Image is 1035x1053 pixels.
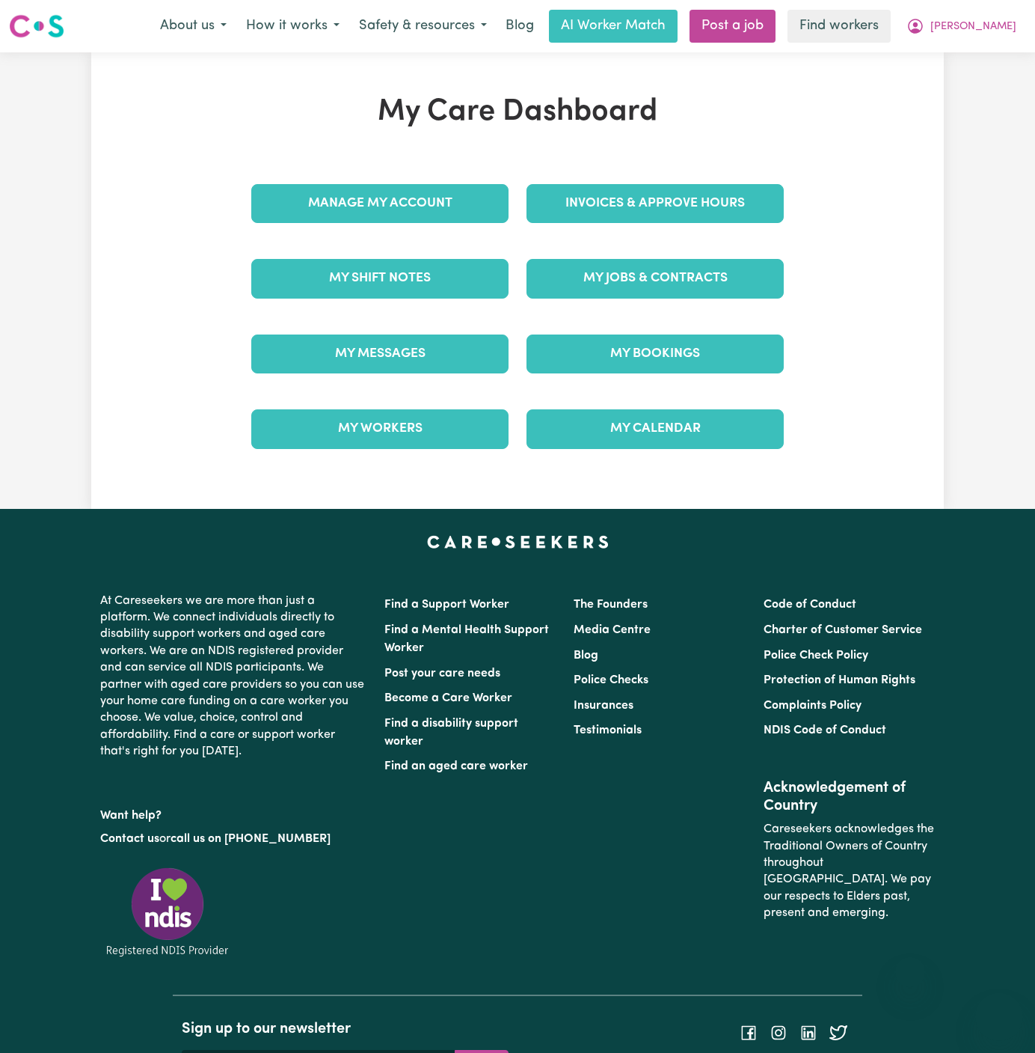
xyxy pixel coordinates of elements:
a: Invoices & Approve Hours [526,184,784,223]
h1: My Care Dashboard [242,94,793,130]
a: Follow Careseekers on Twitter [829,1027,847,1039]
h2: Acknowledgement of Country [764,779,935,815]
iframe: Button to launch messaging window [975,993,1023,1041]
p: At Careseekers we are more than just a platform. We connect individuals directly to disability su... [100,587,366,766]
a: Media Centre [574,624,651,636]
a: Police Checks [574,674,648,686]
a: Post a job [690,10,776,43]
a: Protection of Human Rights [764,674,915,686]
a: Follow Careseekers on Facebook [740,1027,758,1039]
p: Careseekers acknowledges the Traditional Owners of Country throughout [GEOGRAPHIC_DATA]. We pay o... [764,815,935,927]
a: Careseekers logo [9,9,64,43]
a: Careseekers home page [427,536,609,548]
a: Find an aged care worker [384,760,528,772]
a: Testimonials [574,724,642,736]
a: Follow Careseekers on LinkedIn [799,1027,817,1039]
a: Contact us [100,833,159,845]
a: My Bookings [526,335,784,373]
a: Follow Careseekers on Instagram [770,1027,787,1039]
a: Charter of Customer Service [764,624,922,636]
a: My Calendar [526,409,784,448]
img: Careseekers logo [9,13,64,40]
a: Manage My Account [251,184,509,223]
a: My Shift Notes [251,259,509,298]
p: or [100,825,366,853]
a: My Jobs & Contracts [526,259,784,298]
button: Safety & resources [349,10,497,42]
a: Code of Conduct [764,599,856,611]
a: call us on [PHONE_NUMBER] [171,833,331,845]
a: Find workers [787,10,891,43]
a: NDIS Code of Conduct [764,724,886,736]
a: Police Check Policy [764,650,868,662]
a: Post your care needs [384,668,500,680]
a: Complaints Policy [764,700,862,712]
a: Become a Care Worker [384,692,512,704]
h2: Sign up to our newsletter [182,1020,509,1038]
a: AI Worker Match [549,10,678,43]
a: Insurances [574,700,633,712]
button: How it works [236,10,349,42]
iframe: Close message [895,957,925,987]
a: Find a disability support worker [384,718,518,748]
a: My Messages [251,335,509,373]
a: The Founders [574,599,648,611]
img: Registered NDIS provider [100,865,235,959]
a: Blog [497,10,543,43]
a: Find a Support Worker [384,599,509,611]
a: My Workers [251,409,509,448]
a: Find a Mental Health Support Worker [384,624,549,654]
a: Blog [574,650,598,662]
span: [PERSON_NAME] [930,19,1016,35]
button: About us [150,10,236,42]
p: Want help? [100,802,366,824]
button: My Account [897,10,1026,42]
